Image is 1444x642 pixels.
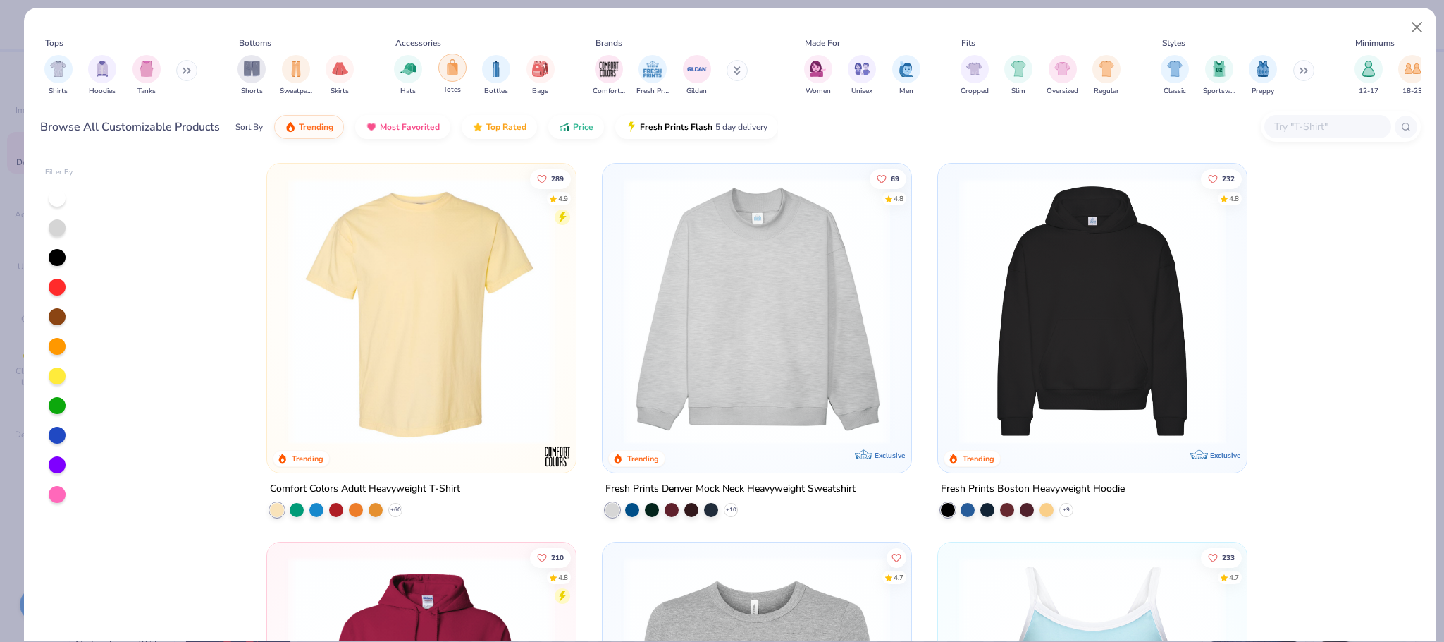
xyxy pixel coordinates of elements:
[280,86,312,97] span: Sweatpants
[605,480,856,498] div: Fresh Prints Denver Mock Neck Heavyweight Sweatshirt
[299,121,333,133] span: Trending
[892,55,920,97] div: filter for Men
[642,59,663,80] img: Fresh Prints Image
[636,86,669,97] span: Fresh Prints
[132,55,161,97] button: filter button
[848,55,876,97] div: filter for Unisex
[1094,86,1119,97] span: Regular
[139,61,154,77] img: Tanks Image
[1004,55,1032,97] button: filter button
[1201,169,1242,188] button: Like
[1361,61,1376,77] img: 12-17 Image
[88,55,116,97] div: filter for Hoodies
[899,61,914,77] img: Men Image
[332,61,348,77] img: Skirts Image
[45,167,73,178] div: Filter By
[1047,55,1078,97] div: filter for Oversized
[640,121,712,133] span: Fresh Prints Flash
[1167,61,1183,77] img: Classic Image
[400,61,416,77] img: Hats Image
[274,115,344,139] button: Trending
[543,442,572,471] img: Comfort Colors logo
[1359,86,1378,97] span: 12-17
[235,121,263,133] div: Sort By
[558,572,568,583] div: 4.8
[810,61,826,77] img: Women Image
[870,169,906,188] button: Like
[854,61,870,77] img: Unisex Image
[1164,86,1186,97] span: Classic
[394,55,422,97] div: filter for Hats
[285,121,296,133] img: trending.gif
[281,178,562,444] img: 029b8af0-80e6-406f-9fdc-fdf898547912
[961,55,989,97] button: filter button
[532,86,548,97] span: Bags
[1092,55,1121,97] button: filter button
[482,55,510,97] div: filter for Bottles
[326,55,354,97] div: filter for Skirts
[961,55,989,97] div: filter for Cropped
[438,55,467,97] button: filter button
[462,115,537,139] button: Top Rated
[804,55,832,97] button: filter button
[961,37,975,49] div: Fits
[596,37,622,49] div: Brands
[715,119,767,135] span: 5 day delivery
[40,119,220,135] div: Browse All Customizable Products
[237,55,266,97] div: filter for Shorts
[1011,86,1025,97] span: Slim
[526,55,555,97] div: filter for Bags
[1211,61,1227,77] img: Sportswear Image
[244,61,260,77] img: Shorts Image
[626,121,637,133] img: flash.gif
[941,480,1125,498] div: Fresh Prints Boston Heavyweight Hoodie
[532,61,548,77] img: Bags Image
[1203,55,1235,97] button: filter button
[1054,61,1070,77] img: Oversized Image
[45,37,63,49] div: Tops
[1063,506,1070,514] span: + 9
[1255,61,1271,77] img: Preppy Image
[482,55,510,97] button: filter button
[1404,14,1431,41] button: Close
[1405,61,1421,77] img: 18-23 Image
[443,85,461,95] span: Totes
[270,480,460,498] div: Comfort Colors Adult Heavyweight T-Shirt
[486,121,526,133] span: Top Rated
[137,86,156,97] span: Tanks
[394,55,422,97] button: filter button
[530,547,571,567] button: Like
[380,121,440,133] span: Most Favorited
[636,55,669,97] button: filter button
[438,54,467,95] div: filter for Totes
[1222,175,1235,182] span: 232
[1252,86,1274,97] span: Preppy
[331,86,349,97] span: Skirts
[237,55,266,97] button: filter button
[88,55,116,97] button: filter button
[851,86,872,97] span: Unisex
[961,86,989,97] span: Cropped
[44,55,73,97] div: filter for Shirts
[1398,55,1426,97] button: filter button
[484,86,508,97] span: Bottles
[132,55,161,97] div: filter for Tanks
[390,506,401,514] span: + 60
[445,59,460,75] img: Totes Image
[1162,37,1185,49] div: Styles
[726,506,736,514] span: + 10
[891,175,899,182] span: 69
[952,178,1233,444] img: 91acfc32-fd48-4d6b-bdad-a4c1a30ac3fc
[395,37,441,49] div: Accessories
[615,115,778,139] button: Fresh Prints Flash5 day delivery
[1354,55,1383,97] button: filter button
[1249,55,1277,97] button: filter button
[548,115,604,139] button: Price
[366,121,377,133] img: most_fav.gif
[530,169,571,188] button: Like
[1229,193,1239,204] div: 4.8
[894,572,903,583] div: 4.7
[894,193,903,204] div: 4.8
[472,121,483,133] img: TopRated.gif
[686,59,708,80] img: Gildan Image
